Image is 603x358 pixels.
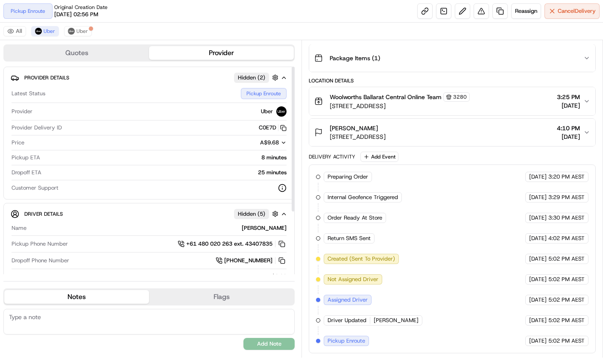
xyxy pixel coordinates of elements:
[81,124,137,132] span: API Documentation
[548,194,585,201] span: 3:29 PM AEST
[515,7,537,15] span: Reassign
[85,145,103,151] span: Pylon
[9,82,24,97] img: 1736555255976-a54dd68f-1ca7-489b-9aae-adbdc363a1c4
[186,240,272,248] span: +61 480 020 263 ext. 43407835
[548,276,585,283] span: 5:02 PM AEST
[17,124,65,132] span: Knowledge Base
[544,3,600,19] button: CancelDelivery
[44,154,287,161] div: 8 minutes
[529,173,547,181] span: [DATE]
[29,90,108,97] div: We're available if you need us!
[9,9,26,26] img: Nash
[309,87,595,115] button: Woolworths Ballarat Central Online Team3280[STREET_ADDRESS]3:25 PM[DATE]
[4,46,149,60] button: Quotes
[12,139,24,147] span: Price
[309,77,596,84] div: Location Details
[261,108,273,115] span: Uber
[145,84,155,94] button: Start new chat
[529,194,547,201] span: [DATE]
[328,317,366,324] span: Driver Updated
[35,28,42,35] img: uber-new-logo.jpeg
[12,273,20,280] span: Tip
[328,235,371,242] span: Return SMS Sent
[11,207,287,221] button: Driver DetailsHidden (5)
[12,154,40,161] span: Pickup ETA
[330,132,386,141] span: [STREET_ADDRESS]
[259,124,287,132] button: C0E7D
[178,239,287,249] a: +61 480 020 263 ext. 43407835
[60,144,103,151] a: Powered byPylon
[68,28,75,35] img: uber-new-logo.jpeg
[12,108,32,115] span: Provider
[12,169,41,176] span: Dropoff ETA
[12,224,26,232] span: Name
[211,139,287,147] button: A$9.68
[12,184,59,192] span: Customer Support
[548,337,585,345] span: 5:02 PM AEST
[548,214,585,222] span: 3:30 PM AEST
[54,4,108,11] span: Original Creation Date
[29,82,140,90] div: Start new chat
[69,120,141,136] a: 💻API Documentation
[24,211,63,217] span: Driver Details
[453,94,467,100] span: 3280
[234,208,281,219] button: Hidden (5)
[328,255,395,263] span: Created (Sent To Provider)
[548,235,585,242] span: 4:02 PM AEST
[149,290,294,304] button: Flags
[328,194,398,201] span: Internal Geofence Triggered
[330,102,470,110] span: [STREET_ADDRESS]
[276,106,287,117] img: uber-new-logo.jpeg
[557,93,580,101] span: 3:25 PM
[548,317,585,324] span: 5:02 PM AEST
[76,28,88,35] span: Uber
[557,124,580,132] span: 4:10 PM
[5,120,69,136] a: 📗Knowledge Base
[309,153,355,160] div: Delivery Activity
[4,290,149,304] button: Notes
[557,132,580,141] span: [DATE]
[30,224,287,232] div: [PERSON_NAME]
[330,93,442,101] span: Woolworths Ballarat Central Online Team
[72,125,79,132] div: 💻
[24,74,69,81] span: Provider Details
[216,256,287,265] a: [PHONE_NUMBER]
[529,214,547,222] span: [DATE]
[9,34,155,48] p: Welcome 👋
[12,90,45,97] span: Latest Status
[330,124,378,132] span: [PERSON_NAME]
[11,70,287,85] button: Provider DetailsHidden (2)
[234,72,281,83] button: Hidden (2)
[54,11,98,18] span: [DATE] 02:56 PM
[260,139,279,146] span: A$9.68
[12,124,62,132] span: Provider Delivery ID
[31,26,59,36] button: Uber
[548,255,585,263] span: 5:02 PM AEST
[328,214,382,222] span: Order Ready At Store
[238,210,265,218] span: Hidden ( 5 )
[374,317,419,324] span: [PERSON_NAME]
[557,101,580,110] span: [DATE]
[529,337,547,345] span: [DATE]
[330,54,380,62] span: Package Items ( 1 )
[529,235,547,242] span: [DATE]
[328,173,368,181] span: Preparing Order
[9,125,15,132] div: 📗
[548,296,585,304] span: 5:02 PM AEST
[328,276,378,283] span: Not Assigned Driver
[328,337,365,345] span: Pickup Enroute
[149,46,294,60] button: Provider
[3,26,26,36] button: All
[12,257,69,264] span: Dropoff Phone Number
[309,119,595,146] button: [PERSON_NAME][STREET_ADDRESS]4:10 PM[DATE]
[309,44,595,72] button: Package Items (1)
[548,173,585,181] span: 3:20 PM AEST
[529,296,547,304] span: [DATE]
[360,152,398,162] button: Add Event
[529,255,547,263] span: [DATE]
[12,240,68,248] span: Pickup Phone Number
[511,3,541,19] button: Reassign
[328,296,368,304] span: Assigned Driver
